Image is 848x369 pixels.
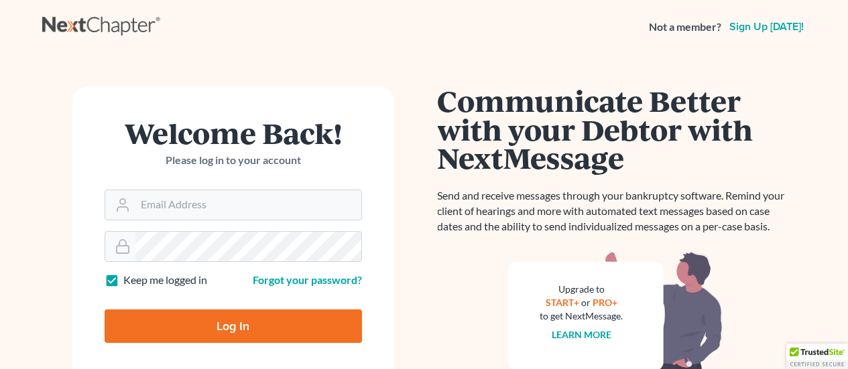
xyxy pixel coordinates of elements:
[649,19,721,35] strong: Not a member?
[727,21,806,32] a: Sign up [DATE]!
[546,297,579,308] a: START+
[253,273,362,286] a: Forgot your password?
[438,188,793,234] p: Send and receive messages through your bankruptcy software. Remind your client of hearings and mo...
[135,190,361,220] input: Email Address
[540,309,623,323] div: to get NextMessage.
[105,119,362,147] h1: Welcome Back!
[540,283,623,296] div: Upgrade to
[105,309,362,343] input: Log In
[593,297,617,308] a: PRO+
[438,86,793,172] h1: Communicate Better with your Debtor with NextMessage
[105,153,362,168] p: Please log in to your account
[581,297,591,308] span: or
[123,273,207,288] label: Keep me logged in
[552,329,611,340] a: Learn more
[786,344,848,369] div: TrustedSite Certified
